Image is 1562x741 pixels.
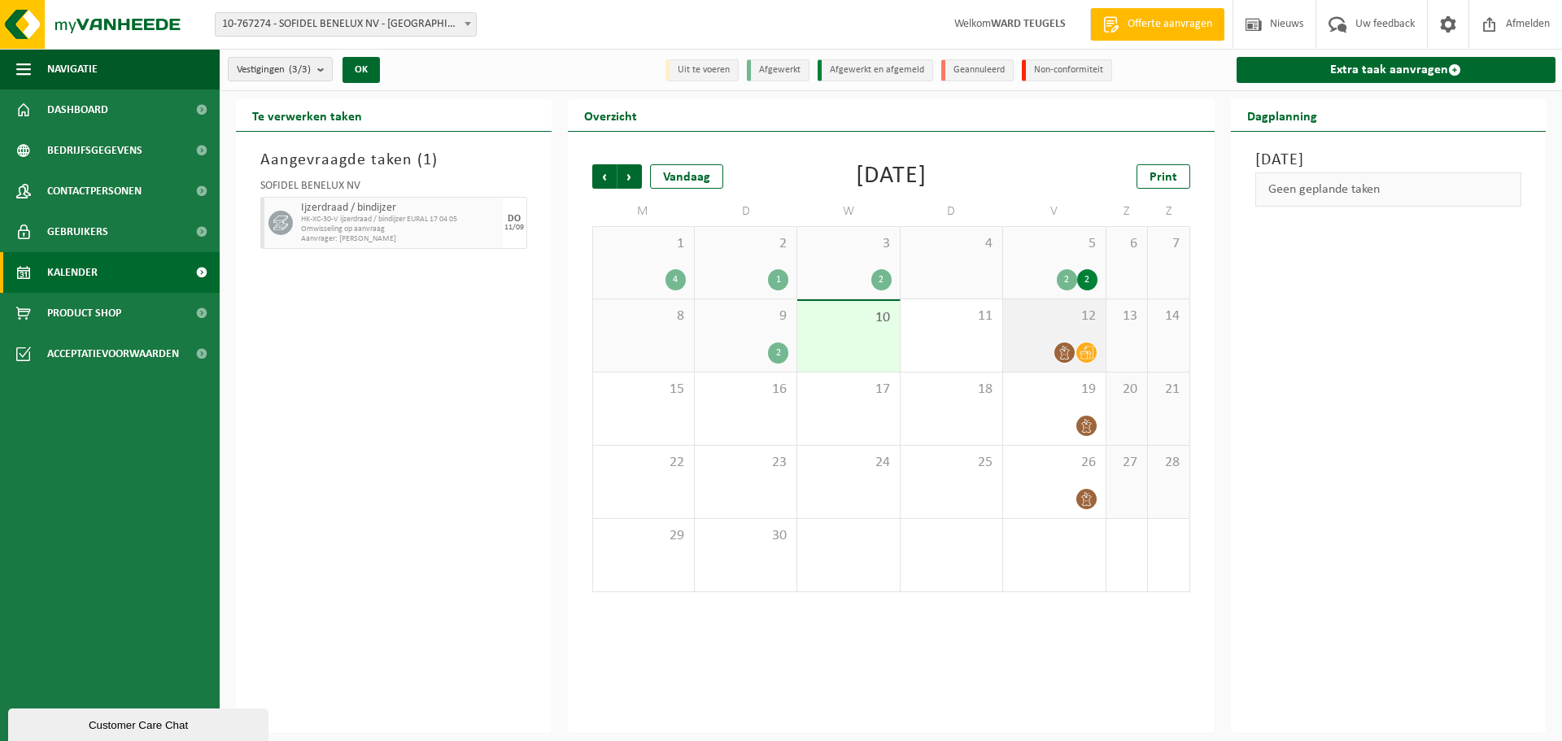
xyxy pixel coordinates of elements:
[504,224,524,232] div: 11/09
[805,454,891,472] span: 24
[228,57,333,81] button: Vestigingen(3/3)
[215,12,477,37] span: 10-767274 - SOFIDEL BENELUX NV - DUFFEL
[601,527,686,545] span: 29
[805,381,891,399] span: 17
[1011,454,1097,472] span: 26
[901,197,1003,226] td: D
[1124,16,1216,33] span: Offerte aanvragen
[991,18,1066,30] strong: WARD TEUGELS
[592,164,617,189] span: Vorige
[1011,381,1097,399] span: 19
[909,381,994,399] span: 18
[703,235,788,253] span: 2
[237,58,311,82] span: Vestigingen
[665,59,739,81] li: Uit te voeren
[289,64,311,75] count: (3/3)
[703,307,788,325] span: 9
[909,454,994,472] span: 25
[909,235,994,253] span: 4
[871,269,892,290] div: 2
[650,164,723,189] div: Vandaag
[1011,235,1097,253] span: 5
[1255,172,1522,207] div: Geen geplande taken
[805,309,891,327] span: 10
[343,57,380,83] button: OK
[1011,307,1097,325] span: 12
[747,59,809,81] li: Afgewerkt
[1003,197,1106,226] td: V
[301,224,499,234] span: Omwisseling op aanvraag
[601,235,686,253] span: 1
[601,381,686,399] span: 15
[1022,59,1112,81] li: Non-conformiteit
[301,215,499,224] span: HK-XC-30-V ijzerdraad / bindijzer EURAL 17 04 05
[601,454,686,472] span: 22
[47,211,108,252] span: Gebruikers
[8,705,272,741] iframe: chat widget
[47,49,98,89] span: Navigatie
[1156,454,1180,472] span: 28
[47,171,142,211] span: Contactpersonen
[1156,381,1180,399] span: 21
[768,269,788,290] div: 1
[47,293,121,333] span: Product Shop
[1148,197,1189,226] td: Z
[1115,454,1139,472] span: 27
[301,202,499,215] span: Ijzerdraad / bindijzer
[47,252,98,293] span: Kalender
[818,59,933,81] li: Afgewerkt en afgemeld
[236,99,378,131] h2: Te verwerken taken
[1057,269,1077,290] div: 2
[568,99,653,131] h2: Overzicht
[47,333,179,374] span: Acceptatievoorwaarden
[260,181,527,197] div: SOFIDEL BENELUX NV
[1156,307,1180,325] span: 14
[216,13,476,36] span: 10-767274 - SOFIDEL BENELUX NV - DUFFEL
[805,235,891,253] span: 3
[797,197,900,226] td: W
[1115,307,1139,325] span: 13
[260,148,527,172] h3: Aangevraagde taken ( )
[508,214,521,224] div: DO
[1115,235,1139,253] span: 6
[695,197,797,226] td: D
[47,130,142,171] span: Bedrijfsgegevens
[592,197,695,226] td: M
[941,59,1014,81] li: Geannuleerd
[47,89,108,130] span: Dashboard
[665,269,686,290] div: 4
[1115,381,1139,399] span: 20
[1255,148,1522,172] h3: [DATE]
[301,234,499,244] span: Aanvrager: [PERSON_NAME]
[1090,8,1224,41] a: Offerte aanvragen
[1231,99,1333,131] h2: Dagplanning
[1106,197,1148,226] td: Z
[856,164,927,189] div: [DATE]
[1077,269,1097,290] div: 2
[1150,171,1177,184] span: Print
[1237,57,1556,83] a: Extra taak aanvragen
[909,307,994,325] span: 11
[703,454,788,472] span: 23
[617,164,642,189] span: Volgende
[768,342,788,364] div: 2
[601,307,686,325] span: 8
[703,527,788,545] span: 30
[703,381,788,399] span: 16
[1156,235,1180,253] span: 7
[1137,164,1190,189] a: Print
[423,152,432,168] span: 1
